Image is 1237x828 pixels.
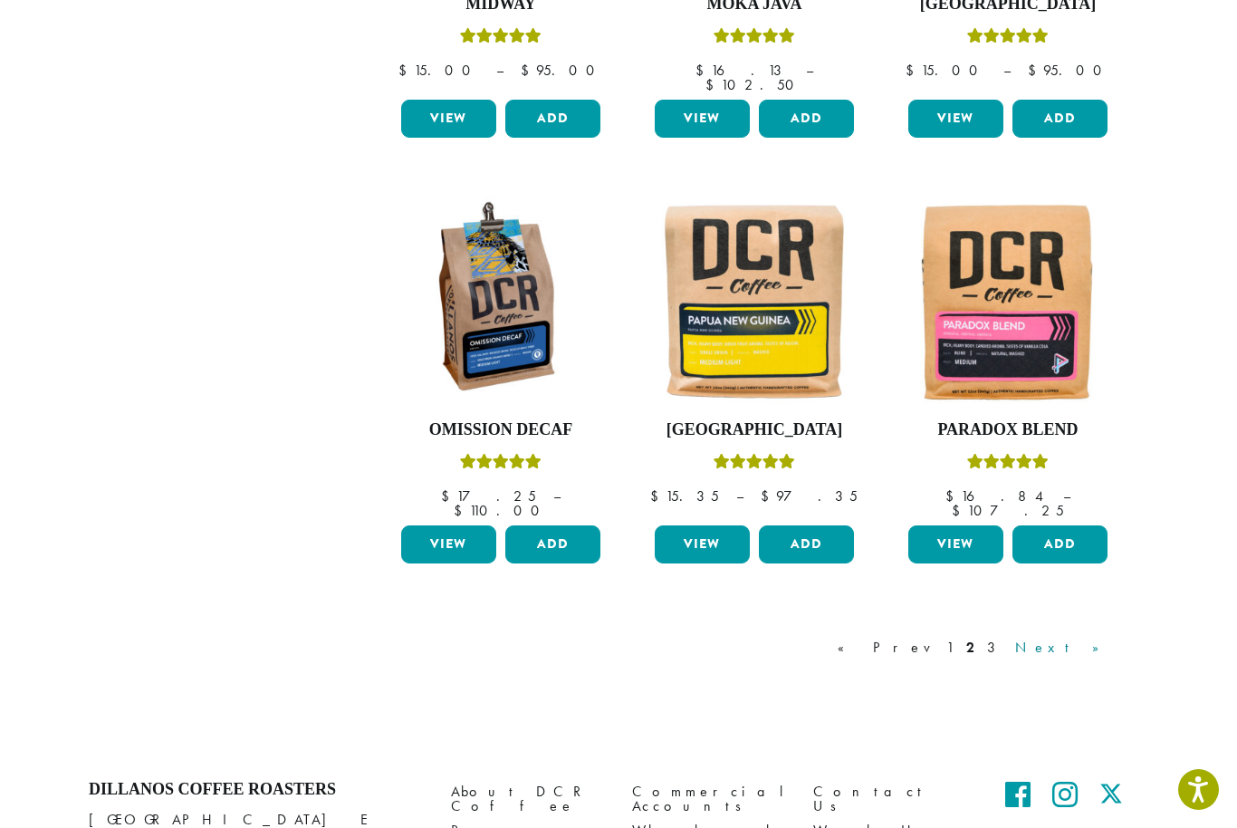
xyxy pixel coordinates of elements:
bdi: 15.35 [650,486,719,505]
span: $ [705,75,721,94]
a: View [401,100,496,138]
span: $ [454,501,469,520]
bdi: 17.25 [441,486,536,505]
h4: Dillanos Coffee Roasters [89,780,424,800]
a: View [908,100,1003,138]
bdi: 110.00 [454,501,548,520]
span: $ [398,61,414,80]
a: 2 [963,637,978,659]
button: Add [1012,525,1108,563]
img: Papua-New-Guinea-12oz-300x300.jpg [650,197,858,406]
div: Rated 4.33 out of 5 [460,451,542,478]
span: $ [906,61,921,80]
a: View [401,525,496,563]
bdi: 107.25 [952,501,1064,520]
a: View [655,525,750,563]
h4: Paradox Blend [904,420,1112,440]
h4: [GEOGRAPHIC_DATA] [650,420,858,440]
button: Add [759,100,854,138]
button: Add [505,100,600,138]
a: Omission DecafRated 4.33 out of 5 [397,197,605,518]
bdi: 16.13 [695,61,789,80]
a: [GEOGRAPHIC_DATA]Rated 5.00 out of 5 [650,197,858,518]
a: View [655,100,750,138]
bdi: 95.00 [521,61,603,80]
a: « Prev [834,637,937,659]
div: Rated 5.00 out of 5 [460,25,542,53]
span: – [553,486,561,505]
span: – [496,61,503,80]
a: View [908,525,1003,563]
div: Rated 5.00 out of 5 [967,25,1049,53]
span: $ [761,486,776,505]
span: $ [1028,61,1043,80]
div: Rated 5.00 out of 5 [714,451,795,478]
a: Next » [1012,637,1116,659]
span: – [806,61,813,80]
span: $ [945,486,961,505]
bdi: 15.00 [398,61,479,80]
a: Paradox BlendRated 5.00 out of 5 [904,197,1112,518]
bdi: 15.00 [906,61,986,80]
bdi: 95.00 [1028,61,1110,80]
h4: Omission Decaf [397,420,605,440]
a: 3 [983,637,1006,659]
button: Add [1012,100,1108,138]
bdi: 97.35 [761,486,858,505]
span: $ [441,486,456,505]
span: – [1063,486,1070,505]
div: Rated 5.00 out of 5 [967,451,1049,478]
div: Rated 5.00 out of 5 [714,25,795,53]
a: Commercial Accounts [632,780,786,819]
a: 1 [943,637,957,659]
span: – [736,486,743,505]
span: – [1003,61,1011,80]
span: $ [650,486,666,505]
button: Add [505,525,600,563]
bdi: 102.50 [705,75,802,94]
img: Paradox_Blend-300x300.jpg [904,197,1112,406]
button: Add [759,525,854,563]
span: $ [695,61,711,80]
img: DCRCoffee_DL_Bag_Omission_2019-300x300.jpg [397,197,605,406]
span: $ [521,61,536,80]
span: $ [952,501,967,520]
a: About DCR Coffee [451,780,605,819]
bdi: 16.84 [945,486,1046,505]
a: Contact Us [813,780,967,819]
